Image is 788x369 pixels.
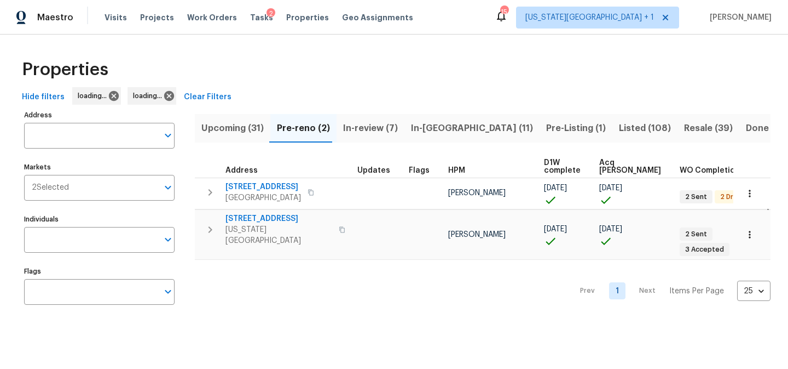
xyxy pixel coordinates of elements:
[250,14,273,21] span: Tasks
[681,230,711,239] span: 2 Sent
[448,167,465,174] span: HPM
[544,184,567,192] span: [DATE]
[160,232,176,247] button: Open
[105,12,127,23] span: Visits
[22,90,65,104] span: Hide filters
[37,12,73,23] span: Maestro
[343,121,398,136] span: In-review (7)
[357,167,390,174] span: Updates
[544,159,581,174] span: D1W complete
[160,180,176,195] button: Open
[225,181,301,192] span: [STREET_ADDRESS]
[411,121,533,136] span: In-[GEOGRAPHIC_DATA] (11)
[500,7,508,18] div: 15
[24,216,175,223] label: Individuals
[24,164,175,171] label: Markets
[609,282,625,299] a: Goto page 1
[160,284,176,299] button: Open
[546,121,606,136] span: Pre-Listing (1)
[681,192,711,202] span: 2 Sent
[72,87,121,105] div: loading...
[78,90,111,101] span: loading...
[342,12,413,23] span: Geo Assignments
[184,90,231,104] span: Clear Filters
[140,12,174,23] span: Projects
[684,121,733,136] span: Resale (39)
[266,8,275,19] div: 2
[225,224,332,246] span: [US_STATE][GEOGRAPHIC_DATA]
[225,213,332,224] span: [STREET_ADDRESS]
[32,183,69,192] span: 2 Selected
[187,12,237,23] span: Work Orders
[277,121,330,136] span: Pre-reno (2)
[525,12,654,23] span: [US_STATE][GEOGRAPHIC_DATA] + 1
[201,121,264,136] span: Upcoming (31)
[133,90,166,101] span: loading...
[448,231,506,239] span: [PERSON_NAME]
[705,12,772,23] span: [PERSON_NAME]
[22,64,108,75] span: Properties
[160,128,176,143] button: Open
[179,87,236,107] button: Clear Filters
[619,121,671,136] span: Listed (108)
[544,225,567,233] span: [DATE]
[681,245,728,254] span: 3 Accepted
[24,112,175,118] label: Address
[448,189,506,197] span: [PERSON_NAME]
[599,184,622,192] span: [DATE]
[680,167,740,174] span: WO Completion
[599,225,622,233] span: [DATE]
[225,192,301,203] span: [GEOGRAPHIC_DATA]
[286,12,329,23] span: Properties
[128,87,176,105] div: loading...
[570,266,770,315] nav: Pagination Navigation
[599,159,661,174] span: Acq [PERSON_NAME]
[24,268,175,275] label: Flags
[409,167,430,174] span: Flags
[669,286,724,297] p: Items Per Page
[225,167,258,174] span: Address
[737,277,770,305] div: 25
[716,192,748,202] span: 2 Draft
[18,87,69,107] button: Hide filters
